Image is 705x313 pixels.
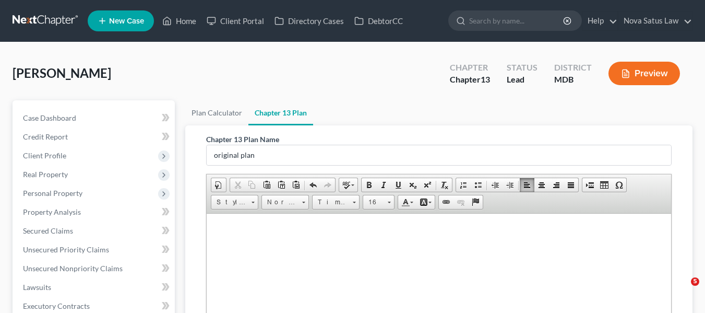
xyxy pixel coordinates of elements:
[15,127,175,146] a: Credit Report
[554,74,592,86] div: MDB
[534,178,549,192] a: Center
[503,178,517,192] a: Increase Indent
[582,11,617,30] a: Help
[339,178,357,192] a: Spell Checker
[391,178,405,192] a: Underline
[468,195,483,209] a: Anchor
[15,203,175,222] a: Property Analysis
[507,62,537,74] div: Status
[405,178,420,192] a: Subscript
[13,65,111,80] span: [PERSON_NAME]
[23,151,66,160] span: Client Profile
[15,259,175,278] a: Unsecured Nonpriority Claims
[437,178,452,192] a: Remove Format
[15,240,175,259] a: Unsecured Priority Claims
[306,178,320,192] a: Undo
[349,11,408,30] a: DebtorCC
[450,62,490,74] div: Chapter
[420,178,435,192] a: Superscript
[23,264,123,273] span: Unsecured Nonpriority Claims
[612,178,626,192] a: Insert Special Character
[549,178,564,192] a: Align Right
[245,178,259,192] a: Copy
[211,178,226,192] a: Document Properties
[608,62,680,85] button: Preview
[201,11,269,30] a: Client Portal
[15,278,175,297] a: Lawsuits
[439,195,453,209] a: Link
[363,195,384,209] span: 16
[248,100,313,125] a: Chapter 13 Plan
[312,195,360,210] a: Times New Roman
[398,195,416,209] a: Text Color
[453,195,468,209] a: Unlink
[471,178,485,192] a: Insert/Remove Bulleted List
[23,226,73,235] span: Secured Claims
[157,11,201,30] a: Home
[416,195,435,209] a: Background Color
[597,178,612,192] a: Table
[362,178,376,192] a: Bold
[230,178,245,192] a: Cut
[262,195,298,209] span: Normal (DIV)
[15,222,175,240] a: Secured Claims
[618,11,692,30] a: Nova Satus Law
[469,11,565,30] input: Search by name...
[274,178,289,192] a: Paste as plain text
[363,195,395,210] a: 16
[507,74,537,86] div: Lead
[211,195,248,209] span: Styles
[564,178,578,192] a: Justify
[670,277,695,303] iframe: Intercom live chat
[23,302,90,310] span: Executory Contracts
[15,109,175,127] a: Case Dashboard
[289,178,303,192] a: Paste from Word
[23,207,81,216] span: Property Analysis
[23,132,68,141] span: Credit Report
[520,178,534,192] a: Align Left
[261,195,309,210] a: Normal (DIV)
[23,170,68,179] span: Real Property
[554,62,592,74] div: District
[456,178,471,192] a: Insert/Remove Numbered List
[320,178,335,192] a: Redo
[450,74,490,86] div: Chapter
[23,113,76,122] span: Case Dashboard
[23,283,51,292] span: Lawsuits
[691,277,699,286] span: 5
[269,11,349,30] a: Directory Cases
[313,195,349,209] span: Times New Roman
[206,134,279,145] label: Chapter 13 Plan Name
[582,178,597,192] a: Insert Page Break for Printing
[207,145,671,165] input: Enter name...
[23,189,82,198] span: Personal Property
[23,245,109,254] span: Unsecured Priority Claims
[211,195,258,210] a: Styles
[259,178,274,192] a: Paste
[376,178,391,192] a: Italic
[109,17,144,25] span: New Case
[481,74,490,84] span: 13
[185,100,248,125] a: Plan Calculator
[488,178,503,192] a: Decrease Indent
